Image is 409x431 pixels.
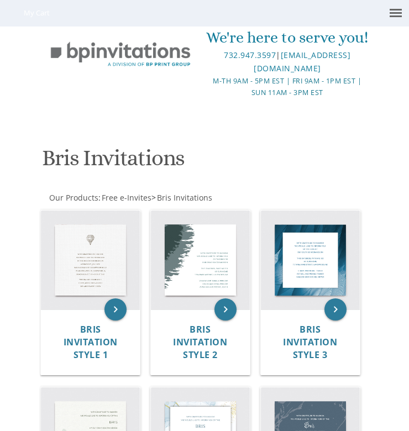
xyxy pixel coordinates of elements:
[64,324,118,360] a: Bris Invitation Style 1
[151,211,250,309] img: Bris Invitation Style 2
[205,27,369,49] div: We're here to serve you!
[324,298,347,320] a: keyboard_arrow_right
[173,324,227,360] a: Bris Invitation Style 2
[157,192,212,203] span: Bris Invitations
[156,192,212,203] a: Bris Invitations
[101,192,151,203] a: Free e-Invites
[283,324,337,360] a: Bris Invitation Style 3
[104,298,127,320] a: keyboard_arrow_right
[64,323,118,361] span: Bris Invitation Style 1
[151,192,212,203] span: >
[205,49,369,75] div: |
[42,146,366,178] h1: Bris Invitations
[214,298,237,320] a: keyboard_arrow_right
[283,323,337,361] span: Bris Invitation Style 3
[40,192,369,203] div: :
[205,75,369,99] div: M-Th 9am - 5pm EST | Fri 9am - 1pm EST | Sun 11am - 3pm EST
[48,192,98,203] a: Our Products
[224,50,276,60] a: 732.947.3597
[261,211,360,309] img: Bris Invitation Style 3
[254,50,350,73] a: [EMAIL_ADDRESS][DOMAIN_NAME]
[40,35,201,74] img: BP Invitation Loft
[41,211,140,309] img: Bris Invitation Style 1
[173,323,227,361] span: Bris Invitation Style 2
[102,192,151,203] span: Free e-Invites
